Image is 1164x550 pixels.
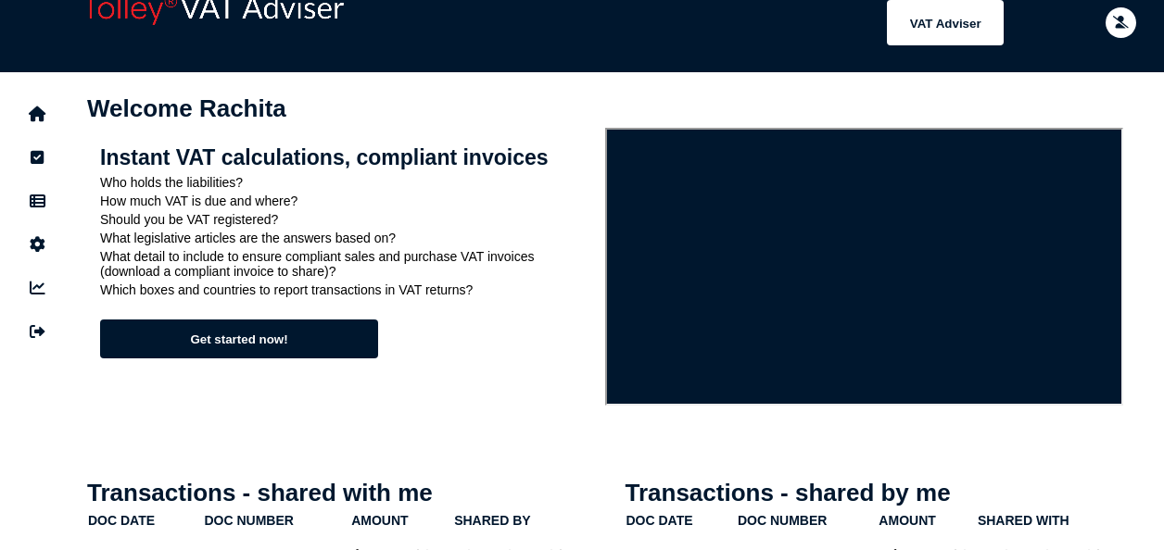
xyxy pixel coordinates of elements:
h2: Instant VAT calculations, compliant invoices [100,145,592,170]
i: Data manager [30,201,45,202]
h1: Transactions - shared by me [626,479,1124,507]
p: Should you be VAT registered? [100,212,592,227]
div: doc number [738,513,827,528]
div: doc number [204,513,293,528]
div: shared by [454,513,582,528]
p: What legislative articles are the answers based on? [100,231,592,245]
button: Get started now! [100,319,378,358]
p: Which boxes and countries to report transactions in VAT returns? [100,282,592,297]
p: Who holds the liabilities? [100,175,592,190]
button: Insights [18,269,57,307]
div: shared with [978,513,1069,528]
div: Amount [879,513,976,528]
button: Home [18,94,57,133]
button: Sign out [18,312,57,351]
div: shared with [978,513,1120,528]
p: What detail to include to ensure compliant sales and purchase VAT invoices (download a compliant ... [100,249,592,279]
div: doc date [88,513,155,528]
div: doc date [88,513,202,528]
p: How much VAT is due and where? [100,194,592,208]
i: Email needs to be verified [1113,17,1129,29]
div: Amount [351,513,408,528]
div: doc number [204,513,349,528]
h1: Transactions - shared with me [87,479,586,507]
button: Tasks [18,138,57,177]
div: doc date [626,513,736,528]
div: shared by [454,513,530,528]
button: Manage settings [18,225,57,264]
div: Amount [879,513,935,528]
button: Data manager [18,181,57,220]
div: doc number [738,513,877,528]
h1: Welcome Rachita [87,94,1123,123]
div: doc date [626,513,693,528]
iframe: VAT Adviser intro [605,128,1123,406]
div: Amount [351,513,452,528]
